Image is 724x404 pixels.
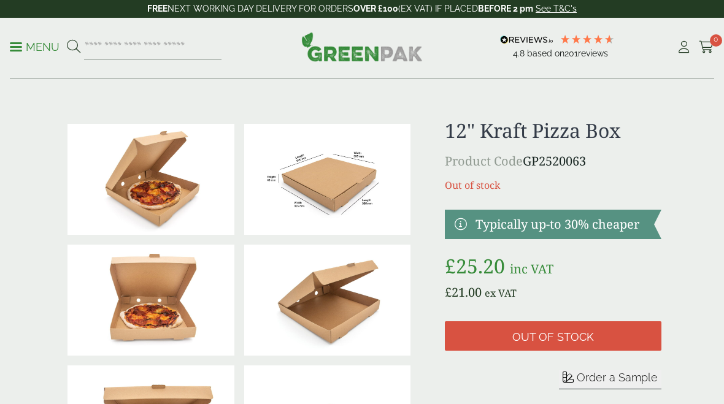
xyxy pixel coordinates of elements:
[244,245,411,356] img: 12.1
[510,261,553,277] span: inc VAT
[445,119,661,142] h1: 12" Kraft Pizza Box
[244,124,411,235] img: Pizza_12
[445,152,661,170] p: GP2520063
[676,41,691,53] i: My Account
[147,4,168,13] strong: FREE
[445,153,523,169] span: Product Code
[500,36,553,44] img: REVIEWS.io
[445,253,456,279] span: £
[560,34,615,45] div: 4.79 Stars
[353,4,398,13] strong: OVER £100
[564,48,578,58] span: 201
[10,40,60,52] a: Menu
[710,34,722,47] span: 0
[478,4,533,13] strong: BEFORE 2 pm
[67,124,234,235] img: 12.5
[577,371,658,384] span: Order a Sample
[512,330,594,344] span: Out of stock
[527,48,564,58] span: Based on
[445,284,482,300] bdi: 21.00
[445,253,505,279] bdi: 25.20
[559,370,661,389] button: Order a Sample
[445,178,661,192] p: Out of stock
[67,245,234,356] img: 12.6
[536,4,577,13] a: See T&C's
[485,286,517,300] span: ex VAT
[445,284,452,300] span: £
[301,32,423,61] img: GreenPak Supplies
[10,40,60,55] p: Menu
[578,48,608,58] span: reviews
[513,48,527,58] span: 4.8
[699,41,714,53] i: Cart
[699,38,714,56] a: 0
